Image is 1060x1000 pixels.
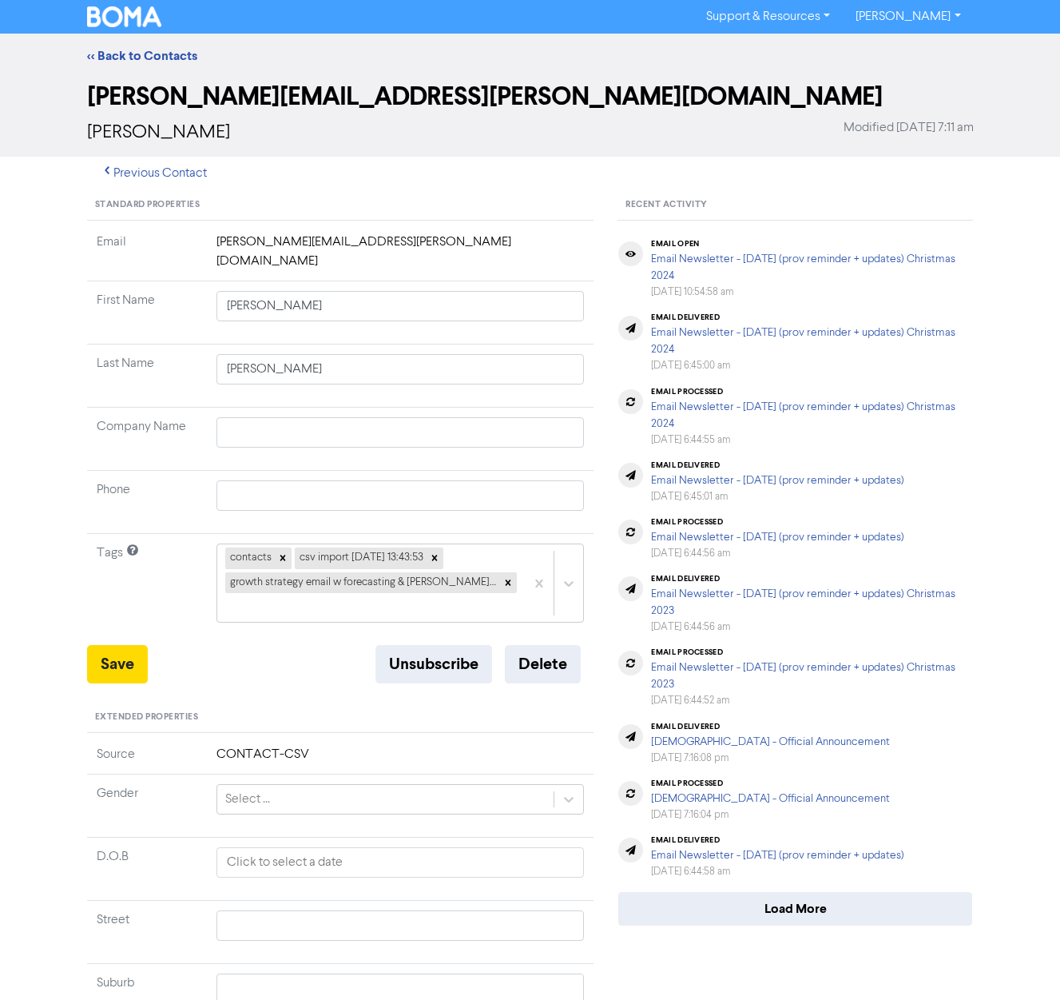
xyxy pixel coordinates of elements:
input: Click to select a date [216,847,585,878]
span: Modified [DATE] 7:11 am [844,118,974,137]
div: [DATE] 6:44:56 am [651,620,972,635]
button: Delete [505,645,581,683]
div: [DATE] 6:44:52 am [651,693,972,708]
a: Email Newsletter - [DATE] (prov reminder + updates) Christmas 2024 [651,401,955,429]
h2: [PERSON_NAME][EMAIL_ADDRESS][PERSON_NAME][DOMAIN_NAME] [87,82,974,112]
div: [DATE] 6:44:58 am [651,864,904,879]
img: BOMA Logo [87,6,162,27]
div: [DATE] 7:16:04 pm [651,807,890,823]
a: Support & Resources [693,4,843,30]
button: Previous Contact [87,157,220,190]
a: Email Newsletter - [DATE] (prov reminder + updates) [651,475,904,486]
div: Standard Properties [87,190,594,221]
a: [PERSON_NAME] [843,4,973,30]
a: Email Newsletter - [DATE] (prov reminder + updates) Christmas 2024 [651,327,955,355]
div: email processed [651,779,890,788]
a: Email Newsletter - [DATE] (prov reminder + updates) Christmas 2024 [651,253,955,281]
a: Email Newsletter - [DATE] (prov reminder + updates) [651,850,904,861]
div: Extended Properties [87,703,594,733]
button: Save [87,645,148,683]
div: email delivered [651,574,972,584]
div: csv import [DATE] 13:43:53 [295,548,426,568]
button: Unsubscribe [375,645,492,683]
div: email delivered [651,722,890,731]
a: << Back to Contacts [87,48,197,64]
div: email delivered [651,313,972,322]
div: email open [651,239,972,249]
td: Email [87,233,207,281]
div: email delivered [651,460,904,470]
div: Recent Activity [617,190,973,221]
a: Email Newsletter - [DATE] (prov reminder + updates) Christmas 2023 [651,588,955,616]
td: Phone [87,471,207,534]
div: [DATE] 7:16:08 pm [651,751,890,766]
td: Gender [87,774,207,837]
td: [PERSON_NAME][EMAIL_ADDRESS][PERSON_NAME][DOMAIN_NAME] [207,233,594,281]
div: email processed [651,387,972,396]
div: [DATE] 6:45:01 am [651,489,904,504]
a: Email Newsletter - [DATE] (prov reminder + updates) Christmas 2023 [651,662,955,690]
td: CONTACT-CSV [207,745,594,775]
div: Select ... [225,790,270,809]
td: D.O.B [87,837,207,900]
div: growth strategy email w forecasting & [PERSON_NAME] [DATE] [225,572,500,593]
div: [DATE] 6:44:55 am [651,432,972,448]
div: [DATE] 10:54:58 am [651,285,972,300]
div: contacts [225,548,274,568]
div: [DATE] 6:44:56 am [651,546,904,561]
td: Tags [87,534,207,645]
td: Street [87,900,207,963]
div: email processed [651,647,972,657]
td: First Name [87,281,207,345]
td: Company Name [87,408,207,471]
a: [DEMOGRAPHIC_DATA] - Official Announcement [651,736,890,747]
button: Load More [618,892,972,926]
a: [DEMOGRAPHIC_DATA] - Official Announcement [651,793,890,804]
span: [PERSON_NAME] [87,123,230,142]
iframe: Chat Widget [980,923,1060,1000]
td: Source [87,745,207,775]
td: Last Name [87,345,207,408]
div: email delivered [651,835,904,845]
div: email processed [651,517,904,527]
div: [DATE] 6:45:00 am [651,358,972,373]
a: Email Newsletter - [DATE] (prov reminder + updates) [651,532,904,543]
